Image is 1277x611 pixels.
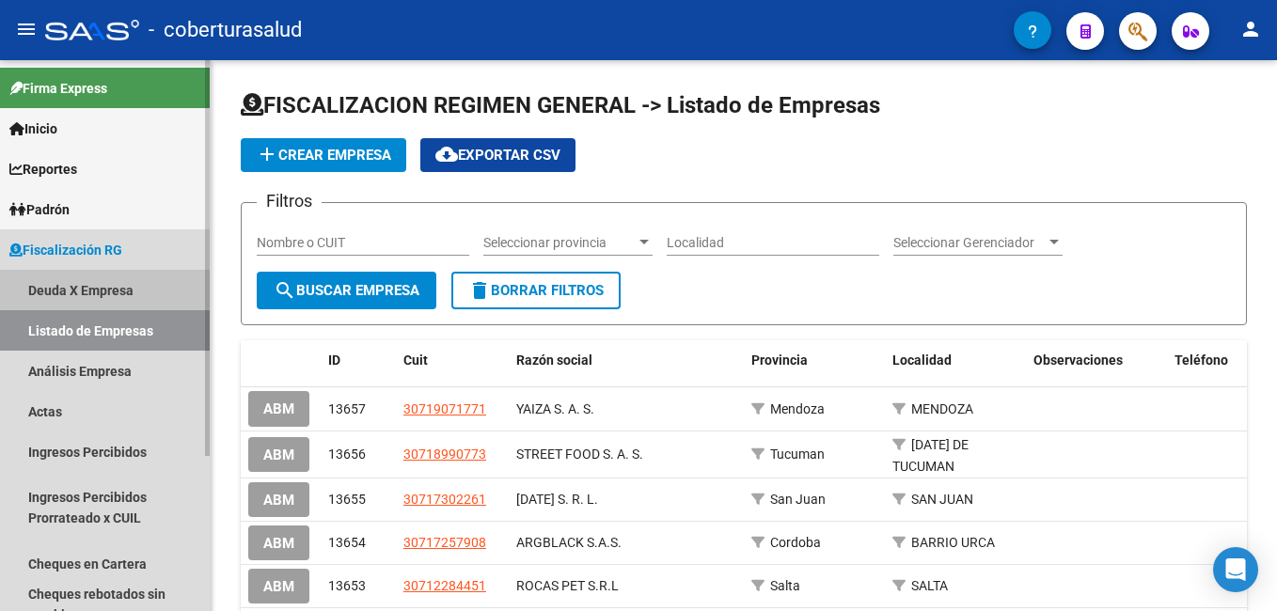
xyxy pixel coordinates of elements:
[263,578,294,595] span: ABM
[911,578,948,593] span: SALTA
[516,578,619,593] span: ROCAS PET S.R.L
[9,159,77,180] span: Reportes
[257,272,436,309] button: Buscar Empresa
[509,340,744,381] datatable-header-cell: Razón social
[263,535,294,552] span: ABM
[248,437,309,472] button: ABM
[248,391,309,426] button: ABM
[9,78,107,99] span: Firma Express
[403,401,486,416] span: 30719071771
[274,279,296,302] mat-icon: search
[483,235,636,251] span: Seleccionar provincia
[149,9,302,51] span: - coberturasalud
[403,535,486,550] span: 30717257908
[396,340,509,381] datatable-header-cell: Cuit
[885,340,1026,381] datatable-header-cell: Localidad
[516,401,594,416] span: YAIZA S. A. S.
[435,147,560,164] span: Exportar CSV
[893,235,1046,251] span: Seleccionar Gerenciador
[1213,547,1258,592] div: Open Intercom Messenger
[770,492,826,507] span: San Juan
[751,352,808,368] span: Provincia
[468,279,491,302] mat-icon: delete
[241,92,880,118] span: FISCALIZACION REGIMEN GENERAL -> Listado de Empresas
[15,18,38,40] mat-icon: menu
[403,352,428,368] span: Cuit
[328,352,340,368] span: ID
[770,446,825,462] span: Tucuman
[257,188,322,214] h3: Filtros
[328,446,366,462] span: 13656
[435,143,458,165] mat-icon: cloud_download
[403,492,486,507] span: 30717302261
[321,340,396,381] datatable-header-cell: ID
[248,482,309,517] button: ABM
[328,492,366,507] span: 13655
[911,401,973,416] span: MENDOZA
[9,240,122,260] span: Fiscalización RG
[770,578,800,593] span: Salta
[9,199,70,220] span: Padrón
[263,446,294,463] span: ABM
[451,272,621,309] button: Borrar Filtros
[420,138,575,172] button: Exportar CSV
[892,352,952,368] span: Localidad
[328,401,366,416] span: 13657
[892,437,969,474] span: [DATE] DE TUCUMAN
[328,535,366,550] span: 13654
[770,401,825,416] span: Mendoza
[516,492,598,507] span: 27 DE FEBRERO S. R. L.
[911,535,995,550] span: BARRIO URCA
[248,525,309,560] button: ABM
[403,578,486,593] span: 30712284451
[911,492,973,507] span: SAN JUAN
[9,118,57,139] span: Inicio
[1239,18,1262,40] mat-icon: person
[1026,340,1167,381] datatable-header-cell: Observaciones
[256,147,391,164] span: Crear Empresa
[1175,352,1228,368] span: Teléfono
[744,340,885,381] datatable-header-cell: Provincia
[1033,352,1123,368] span: Observaciones
[263,401,294,418] span: ABM
[248,569,309,603] button: ABM
[274,282,419,299] span: Buscar Empresa
[516,352,592,368] span: Razón social
[468,282,604,299] span: Borrar Filtros
[256,143,278,165] mat-icon: add
[328,578,366,593] span: 13653
[263,492,294,509] span: ABM
[516,446,643,462] span: STREET FOOD S. A. S.
[770,535,821,550] span: Cordoba
[516,535,622,550] span: ARGBLACK S.A.S.
[403,446,486,462] span: 30718990773
[241,138,406,172] button: Crear Empresa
